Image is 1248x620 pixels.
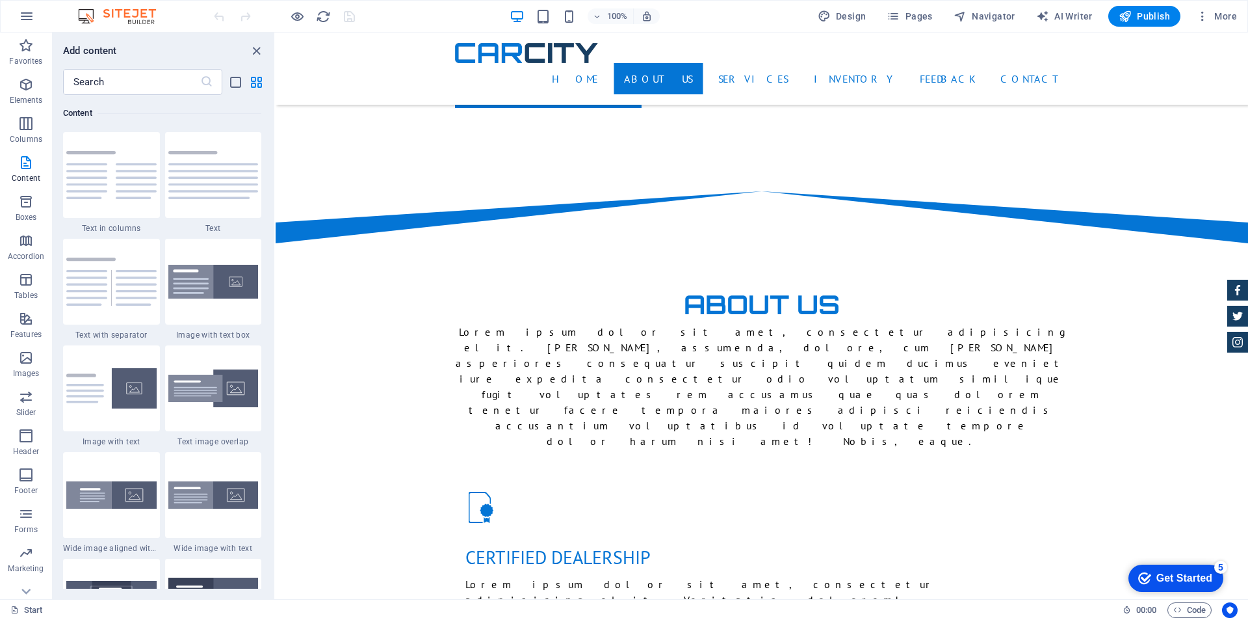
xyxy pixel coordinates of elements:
[14,485,38,496] p: Footer
[168,481,259,509] img: wide-image-with-text.svg
[948,6,1020,27] button: Navigator
[12,173,40,183] p: Content
[66,368,157,409] img: text-with-image-v4.svg
[13,446,39,457] p: Header
[63,223,160,234] span: Text in columns
[1036,10,1093,23] span: AI Writer
[1031,6,1098,27] button: AI Writer
[227,74,243,90] button: list-view
[8,251,44,262] p: Accordion
[168,151,259,199] img: text.svg
[165,437,262,447] span: Text image overlap
[165,330,262,340] span: Image with text box
[10,329,42,340] p: Features
[8,563,44,574] p: Marketing
[1222,602,1238,618] button: Usercentrics
[38,14,94,26] div: Get Started
[63,43,117,59] h6: Add content
[1136,602,1156,618] span: 00 00
[16,212,37,222] p: Boxes
[165,132,262,234] div: Text
[165,223,262,234] span: Text
[1173,602,1206,618] span: Code
[168,370,259,408] img: text-image-overlap.svg
[1123,602,1157,618] h6: Session time
[63,437,160,447] span: Image with text
[641,10,653,22] i: On resize automatically adjust zoom level to fit chosen device.
[248,43,264,59] button: close panel
[66,151,157,199] img: text-in-columns.svg
[75,8,172,24] img: Editor Logo
[14,524,38,535] p: Forms
[607,8,628,24] h6: 100%
[881,6,937,27] button: Pages
[168,265,259,299] img: image-with-text-box.svg
[1145,605,1147,615] span: :
[66,258,157,306] img: text-with-separator.svg
[63,132,160,234] div: Text in columns
[165,239,262,340] div: Image with text box
[1196,10,1237,23] span: More
[812,6,872,27] button: Design
[588,8,634,24] button: 100%
[63,452,160,554] div: Wide image aligned with text
[63,69,200,95] input: Search
[315,8,331,24] button: reload
[63,105,261,121] h6: Content
[14,290,38,301] p: Tables
[954,10,1015,23] span: Navigator
[63,345,160,447] div: Image with text
[63,543,160,554] span: Wide image aligned with text
[165,345,262,447] div: Text image overlap
[812,6,872,27] div: Design (Ctrl+Alt+Y)
[10,134,42,144] p: Columns
[887,10,932,23] span: Pages
[1119,10,1170,23] span: Publish
[63,330,160,340] span: Text with separator
[165,543,262,554] span: Wide image with text
[16,407,36,418] p: Slider
[10,7,105,34] div: Get Started 5 items remaining, 0% complete
[248,74,264,90] button: grid-view
[10,602,43,618] a: Click to cancel selection. Double-click to open Pages
[9,56,42,66] p: Favorites
[289,8,305,24] button: Click here to leave preview mode and continue editing
[63,239,160,340] div: Text with separator
[13,368,40,379] p: Images
[1167,602,1212,618] button: Code
[165,452,262,554] div: Wide image with text
[96,3,109,16] div: 5
[818,10,866,23] span: Design
[1191,6,1242,27] button: More
[10,95,43,105] p: Elements
[1108,6,1180,27] button: Publish
[66,481,157,509] img: wide-image-with-text-aligned.svg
